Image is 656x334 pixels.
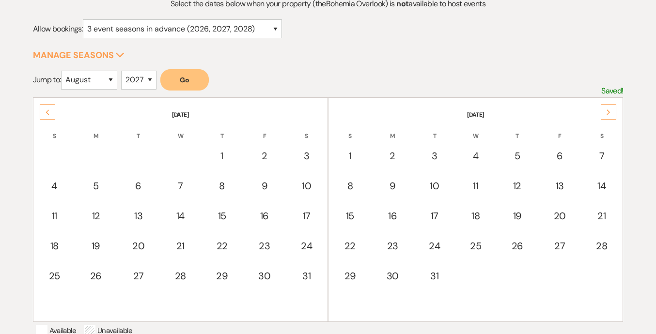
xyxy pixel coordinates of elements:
[207,149,237,163] div: 1
[420,269,449,283] div: 31
[461,209,490,223] div: 18
[544,149,576,163] div: 6
[420,179,449,193] div: 10
[587,179,616,193] div: 14
[544,239,576,253] div: 27
[249,149,280,163] div: 2
[539,120,581,140] th: F
[461,239,490,253] div: 25
[249,179,280,193] div: 9
[420,209,449,223] div: 17
[502,209,532,223] div: 19
[335,269,365,283] div: 29
[335,149,365,163] div: 1
[202,120,243,140] th: T
[249,209,280,223] div: 16
[601,85,623,97] p: Saved!
[207,239,237,253] div: 22
[420,239,449,253] div: 24
[329,120,371,140] th: S
[292,179,321,193] div: 10
[414,120,454,140] th: T
[207,179,237,193] div: 8
[372,120,414,140] th: M
[249,269,280,283] div: 30
[292,239,321,253] div: 24
[117,120,159,140] th: T
[207,269,237,283] div: 29
[581,120,622,140] th: S
[166,179,195,193] div: 7
[81,239,111,253] div: 19
[329,99,622,119] th: [DATE]
[40,239,69,253] div: 18
[166,269,195,283] div: 28
[76,120,117,140] th: M
[160,120,201,140] th: W
[166,209,195,223] div: 14
[292,209,321,223] div: 17
[544,179,576,193] div: 13
[40,209,69,223] div: 11
[461,149,490,163] div: 4
[502,149,532,163] div: 5
[461,179,490,193] div: 11
[292,149,321,163] div: 3
[377,239,408,253] div: 23
[249,239,280,253] div: 23
[123,269,154,283] div: 27
[81,269,111,283] div: 26
[497,120,538,140] th: T
[160,69,209,91] button: Go
[166,239,195,253] div: 21
[34,120,75,140] th: S
[34,99,327,119] th: [DATE]
[335,239,365,253] div: 22
[420,149,449,163] div: 3
[587,149,616,163] div: 7
[243,120,285,140] th: F
[502,239,532,253] div: 26
[81,209,111,223] div: 12
[40,179,69,193] div: 4
[33,75,61,85] span: Jump to:
[286,120,327,140] th: S
[207,209,237,223] div: 15
[377,209,408,223] div: 16
[377,269,408,283] div: 30
[292,269,321,283] div: 31
[123,179,154,193] div: 6
[502,179,532,193] div: 12
[455,120,496,140] th: W
[544,209,576,223] div: 20
[40,269,69,283] div: 25
[123,209,154,223] div: 13
[335,209,365,223] div: 15
[335,179,365,193] div: 8
[587,239,616,253] div: 28
[81,179,111,193] div: 5
[587,209,616,223] div: 21
[33,51,125,60] button: Manage Seasons
[377,149,408,163] div: 2
[377,179,408,193] div: 9
[123,239,154,253] div: 20
[33,24,83,34] span: Allow bookings:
